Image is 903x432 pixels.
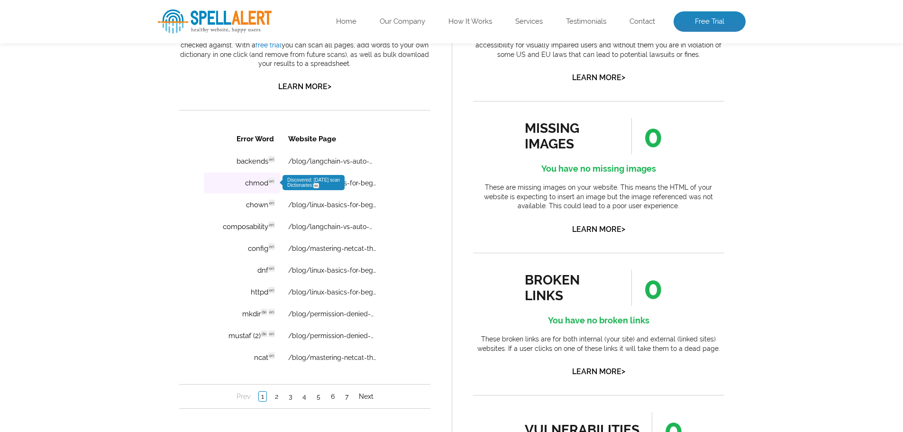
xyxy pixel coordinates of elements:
a: /blog/mastering-netcat-the-[DEMOGRAPHIC_DATA]-army-knife-of-networking-for-linux-beginners [109,227,197,234]
span: > [621,365,625,378]
span: en [89,160,96,166]
p: These are missing images on your website. This means the HTML of your website is expecting to ins... [473,183,724,211]
a: Learn More> [278,82,331,91]
span: en [89,51,96,57]
td: composability [25,89,101,110]
span: de [82,203,88,210]
a: Our Company [380,17,425,27]
a: 3 [107,265,115,274]
td: config [25,111,101,132]
span: en [134,56,140,61]
a: Free Trial [674,11,746,32]
a: /blog/langchain-vs-auto-gpt-vs-babyagi-a-comparative-analysis-of-open-source-ai-agent-frameworks [109,96,197,103]
span: de [82,182,88,188]
span: en [89,94,96,101]
a: /blog/linux-basics-for-beginners-a-practical-introduction [109,139,197,147]
a: /blog/langchain-vs-auto-gpt-vs-babyagi-a-comparative-analysis-of-open-source-ai-agent-frameworks [109,30,197,38]
span: en [89,138,96,145]
a: /blog/mastering-netcat-the-[DEMOGRAPHIC_DATA]-army-knife-of-networking-for-linux-beginners [109,118,197,125]
h4: You have no missing images [473,161,724,176]
a: 5 [135,265,144,274]
a: 1 [79,264,88,275]
div: broken links [525,272,611,303]
a: Services [515,17,543,27]
a: 6 [149,265,158,274]
a: Contact [629,17,655,27]
a: Testimonials [566,17,606,27]
a: 4 [121,265,129,274]
a: /blog/permission-denied-or-not-a-hands-on-guide-to-linux-file-access [109,205,197,212]
td: backends [25,24,101,45]
td: ncat [25,220,101,241]
td: chown [25,67,101,88]
span: Discovered: [DATE] scan Dictionaries: [108,50,161,61]
a: 7 [164,265,172,274]
span: > [621,222,625,236]
p: These are words from the scanned pages of your website (limited to 50) that are not found in our ... [179,22,430,69]
a: /blog/permission-denied-or-not-a-hands-on-guide-to-linux-file-access [109,183,197,191]
div: missing images [525,120,611,152]
td: mustaf (2) [25,198,101,219]
a: 2 [93,265,101,274]
th: Website Page [102,1,227,23]
p: These broken links are for both internal (your site) and external (linked sites) websites. If a u... [473,335,724,353]
a: Next [177,265,197,274]
h4: You have no broken links [473,313,724,328]
td: httpd [25,155,101,175]
td: chmod [25,46,101,66]
span: en [89,182,96,188]
a: Learn More> [572,73,625,82]
img: SpellAlert [158,9,272,34]
a: Home [336,17,356,27]
a: Learn More> [572,367,625,376]
span: > [621,71,625,84]
td: dnf [25,133,101,154]
span: en [89,29,96,36]
span: en [89,116,96,123]
a: /blog/linux-basics-for-beginners-a-practical-introduction [109,74,197,82]
span: 0 [631,270,663,306]
a: /blog/linux-basics-for-beginners-a-practical-introduction [109,161,197,169]
td: mkdir [25,176,101,197]
a: free trial [255,41,282,49]
span: en [89,225,96,232]
th: Error Word [25,1,101,23]
span: en [89,73,96,79]
span: 0 [631,118,663,154]
a: How It Works [448,17,492,27]
span: en [89,203,96,210]
a: Learn More> [572,225,625,234]
span: > [328,80,331,93]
